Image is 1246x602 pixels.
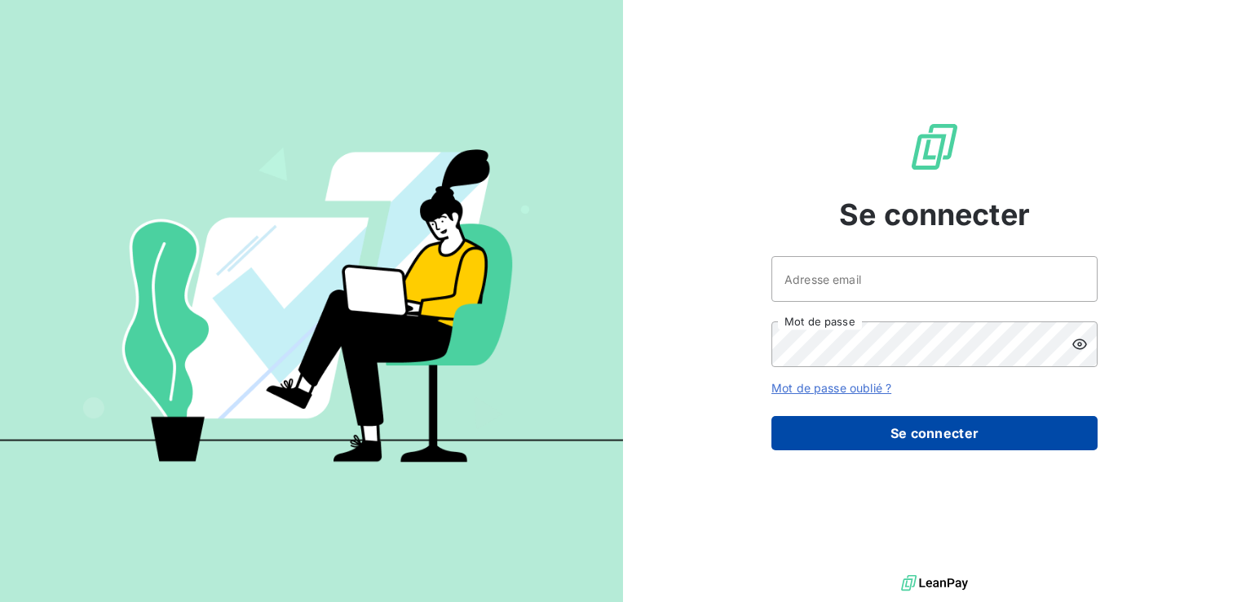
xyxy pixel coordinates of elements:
button: Se connecter [771,416,1098,450]
a: Mot de passe oublié ? [771,381,891,395]
span: Se connecter [839,193,1030,237]
img: logo [901,571,968,595]
img: Logo LeanPay [908,121,961,173]
input: placeholder [771,256,1098,302]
